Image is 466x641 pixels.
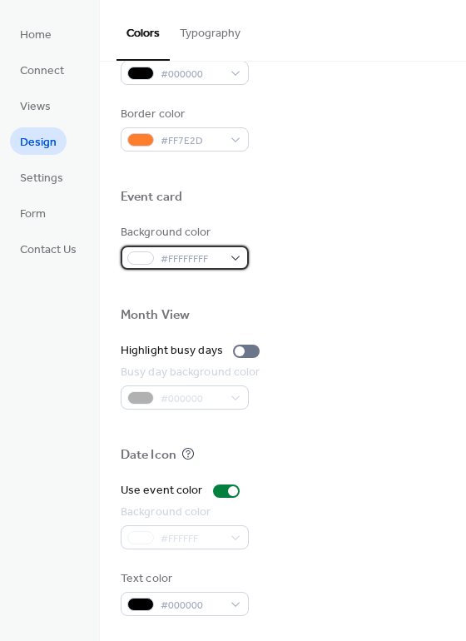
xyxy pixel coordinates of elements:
[121,189,182,206] div: Event card
[121,447,176,465] div: Date Icon
[161,132,222,150] span: #FF7E2D
[20,206,46,223] span: Form
[20,62,64,80] span: Connect
[20,241,77,259] span: Contact Us
[121,224,245,241] div: Background color
[161,597,222,614] span: #000000
[10,20,62,47] a: Home
[121,106,245,123] div: Border color
[10,92,61,119] a: Views
[10,127,67,155] a: Design
[10,163,73,191] a: Settings
[161,66,222,83] span: #000000
[20,134,57,152] span: Design
[10,56,74,83] a: Connect
[121,482,203,499] div: Use event color
[10,199,56,226] a: Form
[121,342,223,360] div: Highlight busy days
[20,98,51,116] span: Views
[20,27,52,44] span: Home
[121,364,260,381] div: Busy day background color
[161,251,222,268] span: #FFFFFFFF
[10,235,87,262] a: Contact Us
[121,570,245,588] div: Text color
[121,307,190,325] div: Month View
[121,504,245,521] div: Background color
[20,170,63,187] span: Settings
